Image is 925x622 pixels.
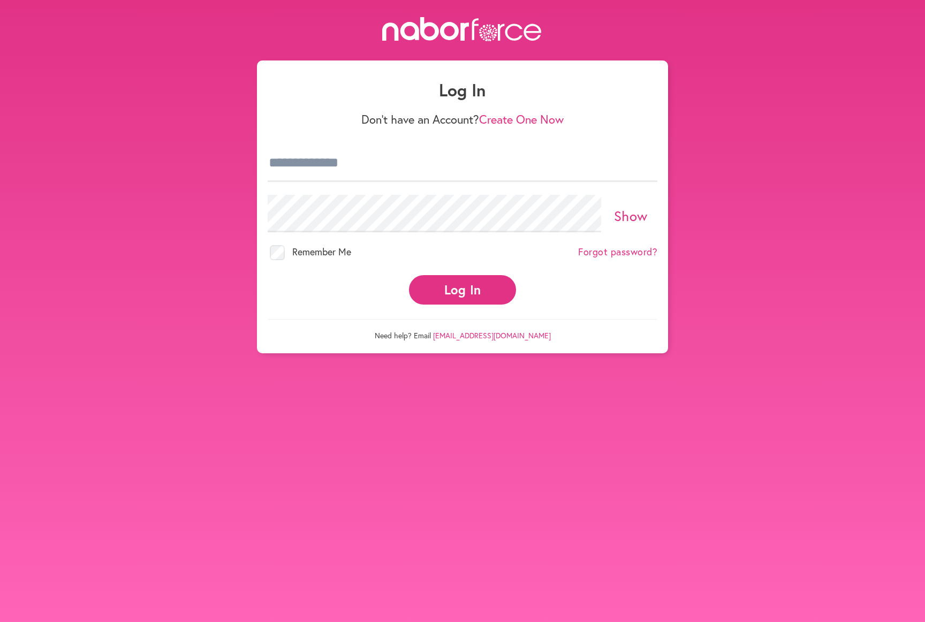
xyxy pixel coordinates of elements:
a: [EMAIL_ADDRESS][DOMAIN_NAME] [433,330,551,340]
span: Remember Me [292,245,351,258]
a: Show [614,207,648,225]
p: Don't have an Account? [268,112,657,126]
a: Forgot password? [578,246,657,258]
h1: Log In [268,80,657,100]
a: Create One Now [479,111,564,127]
button: Log In [409,275,516,305]
p: Need help? Email [268,319,657,340]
